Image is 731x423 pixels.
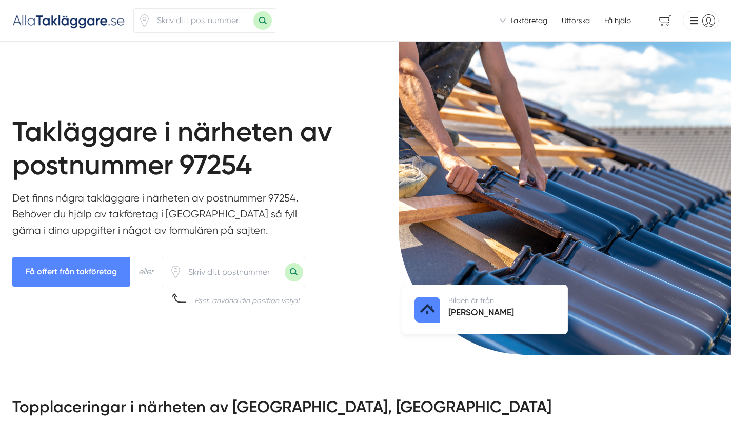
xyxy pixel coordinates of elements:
[182,260,285,284] input: Skriv ditt postnummer
[138,14,151,27] svg: Pin / Karta
[194,295,299,306] div: Psst, använd din position vetja!
[604,15,631,26] span: Få hjälp
[12,12,125,29] img: Alla Takläggare
[651,12,679,30] span: navigation-cart
[253,11,272,30] button: Sök med postnummer
[414,297,440,323] img: Alla Takläggare logotyp
[169,266,182,278] span: Klicka för att använda din position.
[12,257,130,286] span: Få offert från takföretag
[139,265,153,278] div: eller
[562,15,590,26] a: Utforska
[448,306,535,321] h5: [PERSON_NAME]
[12,115,357,190] h1: Takläggare i närheten av postnummer 97254
[151,9,253,32] input: Skriv ditt postnummer
[510,15,547,26] span: Takföretag
[285,263,303,281] button: Sök med postnummer
[12,190,323,244] p: Det finns några takläggare i närheten av postnummer 97254. Behöver du hjälp av takföretag i [GEOG...
[448,296,494,305] span: Bilden är från
[138,14,151,27] span: Klicka för att använda din position.
[169,266,182,278] svg: Pin / Karta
